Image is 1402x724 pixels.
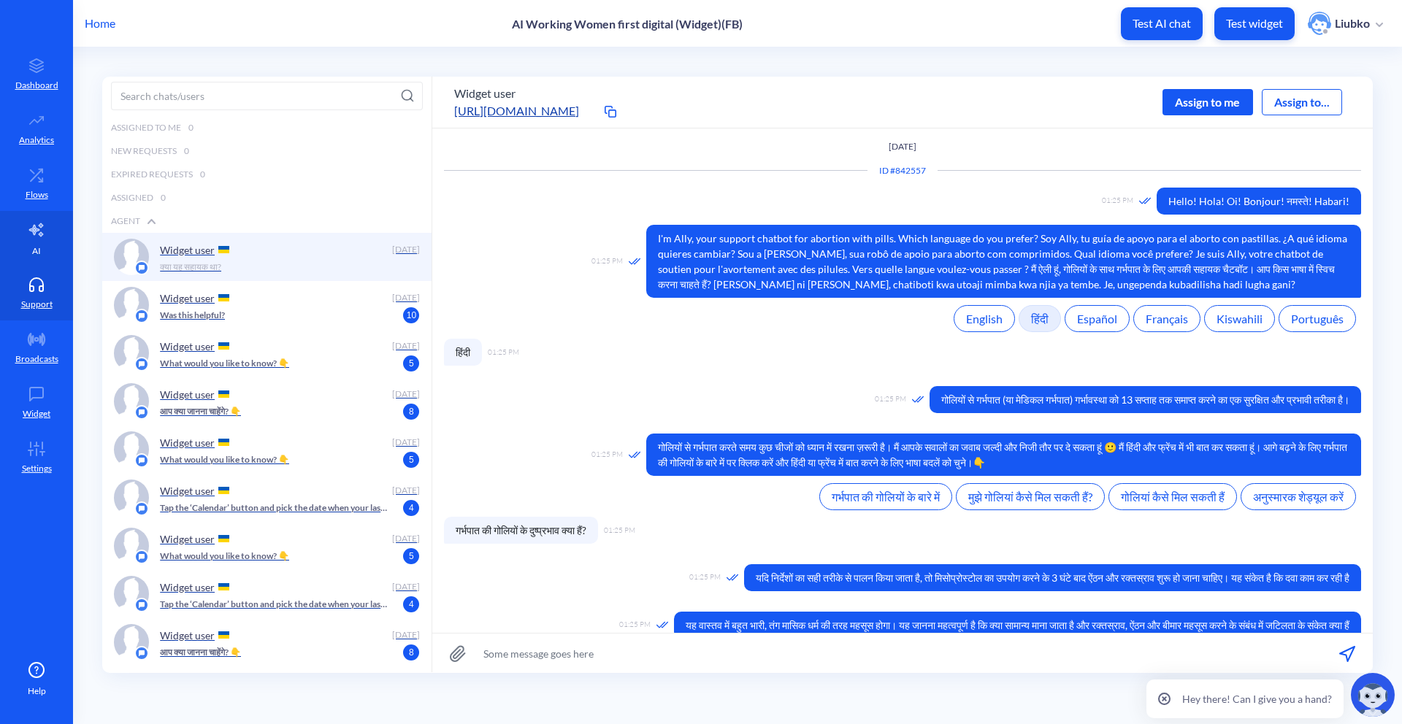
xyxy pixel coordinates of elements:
[646,225,1361,298] span: I'm Ally, your support chatbot for abortion with pills. Which language do you prefer? Soy Ally, t...
[591,255,623,268] span: 01:25 PM
[160,550,289,563] p: What would you like to know? 👇
[1335,15,1370,31] p: Liubko
[102,425,432,474] a: platform iconWidget user [DATE]What would you like to know? 👇
[134,309,149,323] img: platform icon
[134,501,149,516] img: platform icon
[867,164,938,177] div: Conversation ID
[15,353,58,366] p: Broadcasts
[160,261,221,274] p: क्या यह सहायक था?
[968,490,1092,504] span: मुझे गोलियां कैसे मिल सकती हैं?
[28,685,46,698] span: Help
[218,583,229,590] img: UA
[200,168,205,181] span: 0
[160,501,389,515] p: Tap the ‘Calendar’ button and pick the date when your last period started. Or simply enter the fi...
[26,188,48,201] p: Flows
[160,646,241,659] p: आप क्या जानना चाहेंगे? 👇
[134,405,149,420] img: platform icon
[1019,305,1061,332] button: हिंदी
[134,453,149,468] img: platform icon
[488,347,519,358] span: 01:25 PM
[23,407,50,420] p: Widget
[930,386,1361,413] span: गोलियों से गर्भपात (या मेडिकल गर्भपात) गर्भावस्था को 13 सप्ताह तक समाप्त करने का एक सुरक्षित और प...
[1133,16,1191,31] p: Test AI chat
[134,357,149,371] img: platform icon
[1204,305,1275,332] button: Kiswahili
[444,517,598,544] span: गर्भपात की गोलियों के दुष्प्रभाव क्या हैं?
[619,619,651,631] span: 01:25 PM
[391,532,420,545] div: [DATE]
[403,548,419,564] span: 5
[160,244,215,256] p: Widget user
[403,452,419,468] span: 5
[160,533,215,545] p: Widget user
[160,340,215,353] p: Widget user
[1279,305,1356,332] button: Português
[160,629,215,642] p: Widget user
[512,17,743,31] p: AI Working Women first digital (Widget)(FB)
[218,487,229,494] img: UA
[160,292,215,304] p: Widget user
[1157,188,1361,215] span: Hello! Hola! Oi! Bonjour! नमस्ते! Habari!
[391,628,420,642] div: [DATE]
[218,390,229,398] img: UA
[111,82,423,110] input: Search chats/users
[102,163,432,186] div: Expired Requests
[102,522,432,570] a: platform iconWidget user [DATE]What would you like to know? 👇
[819,483,952,510] button: गर्भपात की गोलियों के बारे में
[1121,7,1203,40] button: Test AI chat
[218,439,229,446] img: UA
[1351,673,1395,717] img: copilot-icon.svg
[15,79,58,92] p: Dashboard
[391,484,420,497] div: [DATE]
[1108,483,1237,510] button: गोलियां कैसे मिल सकती हैं
[391,291,420,304] div: [DATE]
[454,85,516,102] button: Widget user
[1146,312,1188,326] span: Français
[102,233,432,281] a: platform iconWidget user [DATE]क्या यह सहायक था?
[102,186,432,209] div: Assigned
[160,405,241,418] p: आप क्या जानना चाहेंगे? 👇
[32,244,41,258] p: AI
[444,339,482,366] span: हिंदी
[102,329,432,377] a: platform iconWidget user [DATE]What would you like to know? 👇
[1308,12,1331,35] img: user photo
[1217,312,1263,326] span: Kiswahili
[161,191,166,204] span: 0
[391,243,420,256] div: [DATE]
[403,404,419,420] span: 8
[160,309,225,322] p: Was this helpful?
[391,436,420,449] div: [DATE]
[160,598,389,611] p: Tap the ‘Calendar’ button and pick the date when your last period started. Or simply enter the fi...
[218,631,229,639] img: UA
[403,307,419,323] span: 10
[218,535,229,542] img: UA
[1262,89,1342,115] button: Assign to...
[403,644,419,661] span: 8
[1214,7,1295,40] button: Test widget
[1162,89,1253,115] div: Assign to me
[19,134,54,147] p: Analytics
[134,598,149,612] img: platform icon
[21,298,53,311] p: Support
[604,525,635,536] span: 01:25 PM
[1291,312,1344,326] span: Português
[160,581,215,593] p: Widget user
[1121,490,1225,504] span: गोलियां कैसे मिल सकती हैं
[832,490,940,504] span: गर्भपात की गोलियों के बारे में
[1077,312,1117,326] span: Español
[432,633,1373,673] input: Some message goes here
[1031,312,1049,326] span: हिंदी
[1301,10,1390,36] button: user photoLiubko
[102,377,432,425] a: platform iconWidget user [DATE]आप क्या जानना चाहेंगे? 👇
[1182,691,1332,706] p: Hey there! Can I give you a hand?
[160,357,289,370] p: What would you like to know? 👇
[102,281,432,329] a: platform iconWidget user [DATE]Was this helpful?
[134,646,149,661] img: platform icon
[134,261,149,275] img: platform icon
[454,102,600,120] a: [URL][DOMAIN_NAME]
[160,436,215,449] p: Widget user
[689,571,721,584] span: 01:25 PM
[218,294,229,301] img: UA
[1241,483,1356,510] button: अनुस्मारक शेड्यूल करें
[1133,305,1200,332] button: Français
